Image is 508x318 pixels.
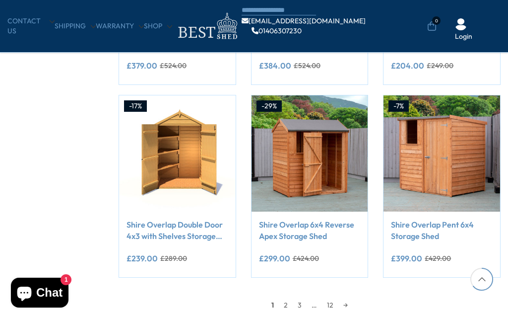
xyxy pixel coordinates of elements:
div: -7% [388,100,409,112]
a: 3 [293,298,307,313]
a: Login [455,32,472,42]
a: Shire Overlap 6x4 Reverse Apex Storage Shed [259,219,361,241]
ins: £204.00 [391,62,424,70]
img: Shire Overlap Double Door 4x3 with Shelves Storage Shed - Best Shed [119,95,236,212]
a: Shipping [55,21,96,31]
ins: £379.00 [127,62,157,70]
a: → [338,298,353,313]
del: £249.00 [427,62,453,69]
del: £289.00 [160,255,187,262]
del: £424.00 [293,255,319,262]
a: Warranty [96,21,144,31]
del: £429.00 [425,255,451,262]
img: logo [172,10,242,42]
div: -17% [124,100,147,112]
img: Shire Overlap Pent 6x4 Storage Shed - Best Shed [383,95,500,212]
div: -29% [256,100,282,112]
ins: £399.00 [391,254,422,262]
a: CONTACT US [7,16,55,36]
ins: £299.00 [259,254,290,262]
a: Shire Overlap Double Door 4x3 with Shelves Storage Shed [127,219,228,241]
a: 12 [322,298,338,313]
a: Shire Overlap Pent 6x4 Storage Shed [391,219,493,241]
a: [EMAIL_ADDRESS][DOMAIN_NAME] [242,17,366,24]
ins: £239.00 [127,254,158,262]
inbox-online-store-chat: Shopify online store chat [8,278,71,310]
a: Shop [144,21,172,31]
del: £524.00 [294,62,320,69]
ins: £384.00 [259,62,291,70]
img: Shire Overlap 6x4 Reverse Apex Storage Shed - Best Shed [252,95,368,212]
a: 2 [279,298,293,313]
img: User Icon [455,18,467,30]
a: 0 [427,21,437,31]
span: 0 [432,16,441,25]
span: … [307,298,322,313]
del: £524.00 [160,62,187,69]
span: 1 [266,298,279,313]
a: 01406307230 [252,27,302,34]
